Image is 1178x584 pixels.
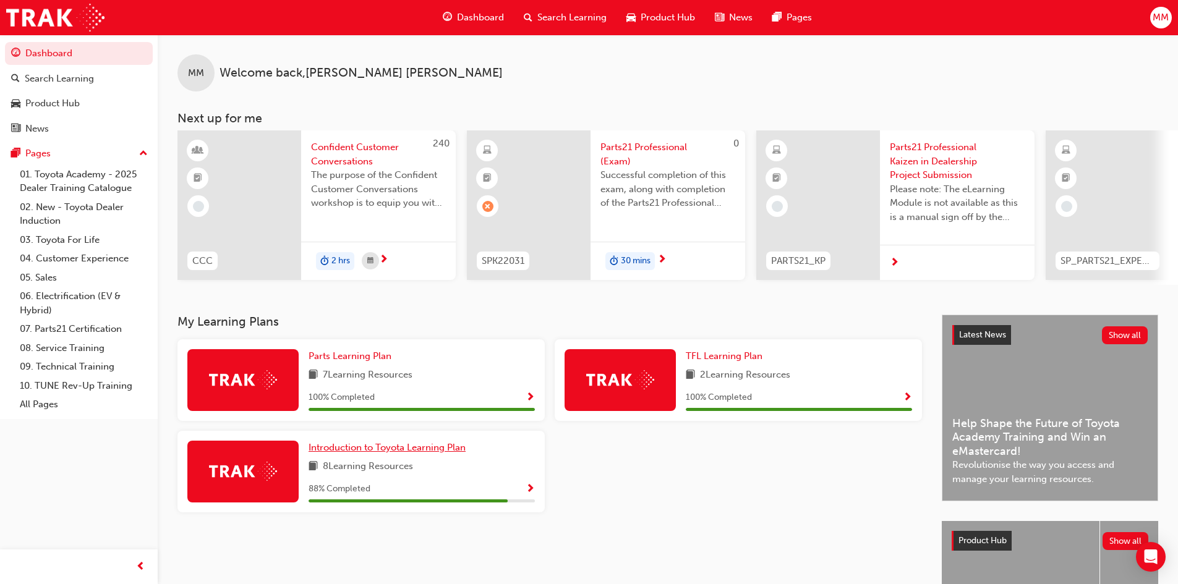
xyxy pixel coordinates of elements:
[209,462,277,481] img: Trak
[11,148,20,159] span: pages-icon
[15,320,153,339] a: 07. Parts21 Certification
[15,165,153,198] a: 01. Toyota Academy - 2025 Dealer Training Catalogue
[25,122,49,136] div: News
[25,72,94,86] div: Search Learning
[15,268,153,287] a: 05. Sales
[309,442,466,453] span: Introduction to Toyota Learning Plan
[1062,171,1070,187] span: booktick-icon
[1103,532,1149,550] button: Show all
[193,201,204,212] span: learningRecordVerb_NONE-icon
[5,142,153,165] button: Pages
[1061,254,1155,268] span: SP_PARTS21_EXPERTP1_1223_EL
[700,368,790,383] span: 2 Learning Resources
[952,417,1148,459] span: Help Shape the Future of Toyota Academy Training and Win an eMastercard!
[641,11,695,25] span: Product Hub
[771,254,826,268] span: PARTS21_KP
[686,391,752,405] span: 100 % Completed
[367,253,373,269] span: calendar-icon
[733,138,739,149] span: 0
[25,96,80,111] div: Product Hub
[952,458,1148,486] span: Revolutionise the way you access and manage your learning resources.
[309,441,471,455] a: Introduction to Toyota Learning Plan
[220,66,503,80] span: Welcome back , [PERSON_NAME] [PERSON_NAME]
[177,130,456,280] a: 240CCCConfident Customer ConversationsThe purpose of the Confident Customer Conversations worksho...
[11,124,20,135] span: news-icon
[483,143,492,159] span: learningResourceType_ELEARNING-icon
[729,11,753,25] span: News
[188,66,204,80] span: MM
[309,350,391,362] span: Parts Learning Plan
[1102,326,1148,344] button: Show all
[177,315,922,329] h3: My Learning Plans
[5,42,153,65] a: Dashboard
[772,201,783,212] span: learningRecordVerb_NONE-icon
[139,146,148,162] span: up-icon
[11,98,20,109] span: car-icon
[526,390,535,405] button: Show Progress
[457,11,504,25] span: Dashboard
[323,368,412,383] span: 7 Learning Resources
[309,482,370,496] span: 88 % Completed
[15,357,153,376] a: 09. Technical Training
[959,329,1006,340] span: Latest News
[5,117,153,140] a: News
[626,10,636,25] span: car-icon
[772,10,782,25] span: pages-icon
[600,140,735,168] span: Parts21 Professional (Exam)
[705,5,762,30] a: news-iconNews
[524,10,532,25] span: search-icon
[787,11,812,25] span: Pages
[6,4,105,32] img: Trak
[686,368,695,383] span: book-icon
[194,143,202,159] span: learningResourceType_INSTRUCTOR_LED-icon
[890,140,1025,182] span: Parts21 Professional Kaizen in Dealership Project Submission
[483,171,492,187] span: booktick-icon
[1062,143,1070,159] span: learningResourceType_ELEARNING-icon
[320,253,329,269] span: duration-icon
[192,254,213,268] span: CCC
[158,111,1178,125] h3: Next up for me
[514,5,617,30] a: search-iconSearch Learning
[309,349,396,363] a: Parts Learning Plan
[15,231,153,250] a: 03. Toyota For Life
[1061,201,1072,212] span: learningRecordVerb_NONE-icon
[621,254,651,268] span: 30 mins
[15,376,153,396] a: 10. TUNE Rev-Up Training
[762,5,822,30] a: pages-iconPages
[136,559,145,575] span: prev-icon
[537,11,607,25] span: Search Learning
[482,254,524,268] span: SPK22031
[467,130,745,280] a: 0SPK22031Parts21 Professional (Exam)Successful completion of this exam, along with completion of ...
[309,391,375,405] span: 100 % Completed
[5,67,153,90] a: Search Learning
[11,48,20,59] span: guage-icon
[610,253,618,269] span: duration-icon
[15,198,153,231] a: 02. New - Toyota Dealer Induction
[617,5,705,30] a: car-iconProduct Hub
[958,535,1007,546] span: Product Hub
[952,325,1148,345] a: Latest NewsShow all
[1153,11,1169,25] span: MM
[25,146,51,161] div: Pages
[323,459,413,475] span: 8 Learning Resources
[526,484,535,495] span: Show Progress
[15,339,153,358] a: 08. Service Training
[686,349,767,363] a: TFL Learning Plan
[903,392,912,404] span: Show Progress
[952,531,1148,551] a: Product HubShow all
[443,10,452,25] span: guage-icon
[309,368,318,383] span: book-icon
[686,350,762,362] span: TFL Learning Plan
[715,10,724,25] span: news-icon
[311,168,446,210] span: The purpose of the Confident Customer Conversations workshop is to equip you with tools to commun...
[311,140,446,168] span: Confident Customer Conversations
[15,287,153,320] a: 06. Electrification (EV & Hybrid)
[772,143,781,159] span: learningResourceType_ELEARNING-icon
[194,171,202,187] span: booktick-icon
[309,459,318,475] span: book-icon
[657,255,667,266] span: next-icon
[209,370,277,389] img: Trak
[756,130,1035,280] a: PARTS21_KPParts21 Professional Kaizen in Dealership Project SubmissionPlease note: The eLearning ...
[433,138,450,149] span: 240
